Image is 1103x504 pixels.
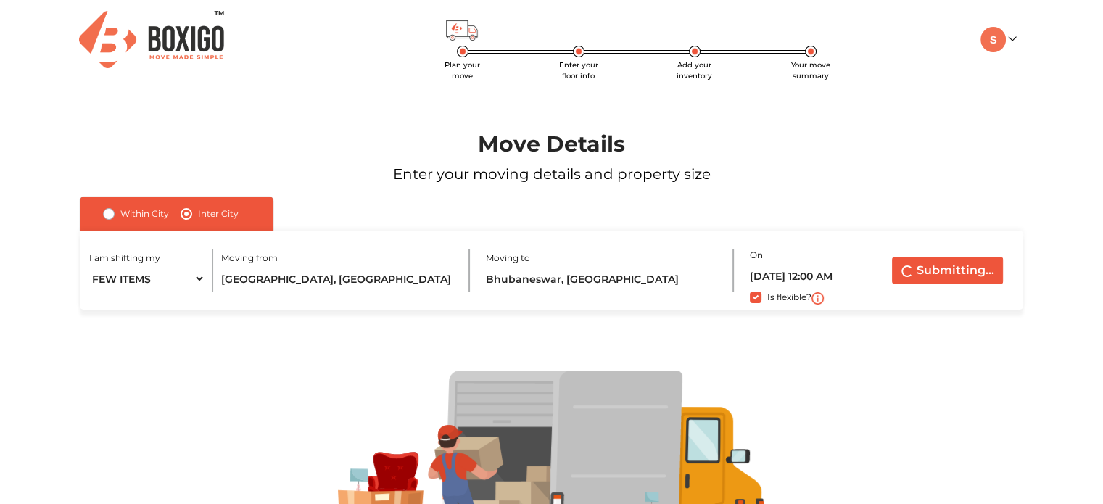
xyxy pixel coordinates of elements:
label: I am shifting my [89,252,160,265]
img: i [811,292,824,305]
p: Enter your moving details and property size [44,163,1059,185]
input: Moving date [750,263,867,289]
input: Select City [485,266,719,292]
h1: Move Details [44,131,1059,157]
label: Moving to [485,252,529,265]
label: Moving from [221,252,278,265]
span: Add your inventory [677,60,712,80]
input: Select City [221,266,455,292]
button: Submitting... [892,257,1003,284]
span: Your move summary [791,60,830,80]
span: Enter your floor info [559,60,598,80]
label: Inter City [198,205,239,223]
label: Is flexible? [767,289,811,304]
label: Within City [120,205,169,223]
img: Boxigo [79,11,224,68]
label: On [750,249,763,262]
span: Plan your move [445,60,480,80]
